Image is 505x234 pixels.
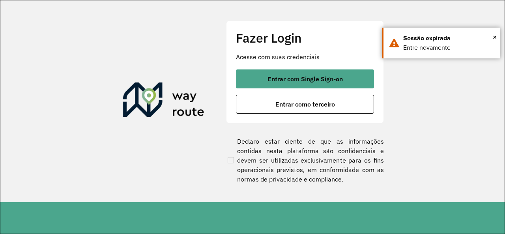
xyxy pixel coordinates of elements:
p: Acesse com suas credenciais [236,52,374,62]
label: Declaro estar ciente de que as informações contidas nesta plataforma são confidenciais e devem se... [226,137,384,184]
span: Entrar com Single Sign-on [267,76,343,82]
button: button [236,69,374,88]
h2: Fazer Login [236,30,374,45]
div: Sessão expirada [403,34,494,43]
button: Close [493,31,497,43]
div: Entre novamente [403,43,494,52]
span: × [493,31,497,43]
button: button [236,95,374,114]
span: Entrar como terceiro [275,101,335,107]
img: Roteirizador AmbevTech [123,82,204,120]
